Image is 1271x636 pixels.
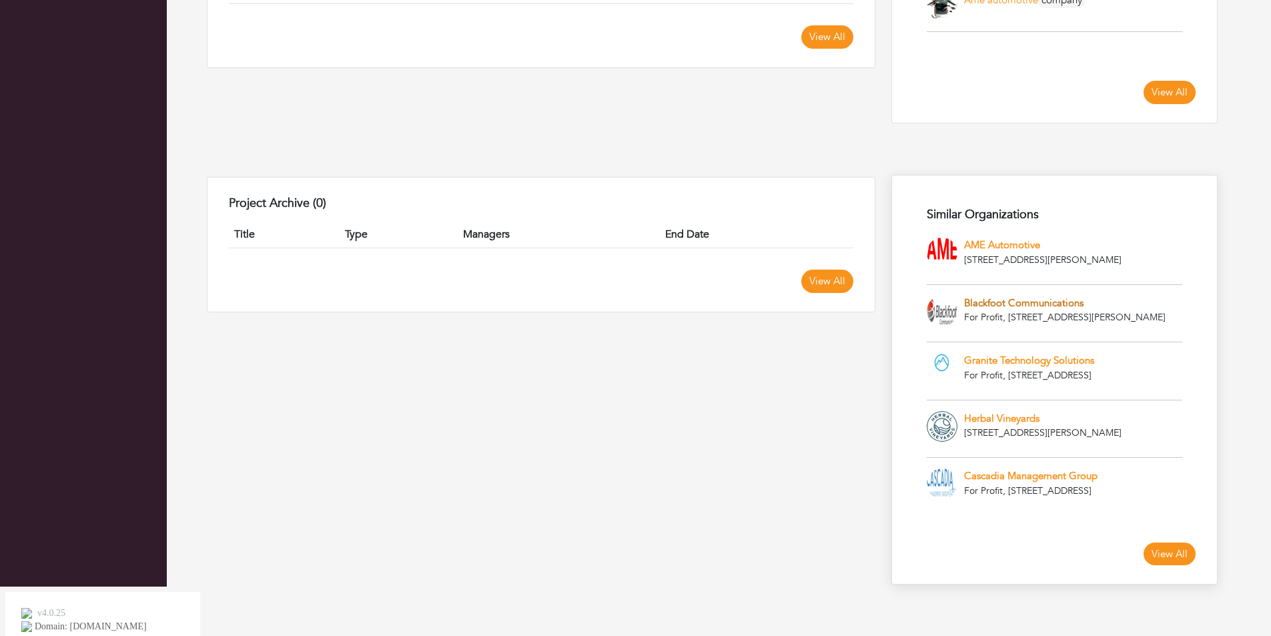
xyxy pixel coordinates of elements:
[964,412,1039,425] a: Herbal Vineyards
[964,484,1098,498] p: For Profit, [STREET_ADDRESS]
[35,35,147,45] div: Domain: [DOMAIN_NAME]
[36,77,47,88] img: tab_domain_overview_orange.svg
[964,354,1094,367] a: Granite Technology Solutions
[660,221,853,248] th: End Date
[37,21,65,32] div: v 4.0.25
[964,296,1084,310] a: Blackfoot Communications
[229,196,853,211] h4: Project Archive (0)
[927,296,957,326] img: BC%20Logo_Horizontal_Full%20Color.png
[1144,543,1196,566] a: View All
[21,21,32,32] img: logo_orange.svg
[927,468,957,499] img: Cascadia_Logo_FINAL_Color%20(1).png
[964,253,1122,267] p: [STREET_ADDRESS][PERSON_NAME]
[229,221,340,248] th: Title
[927,411,957,442] img: unnamed%20(5).jpg
[927,353,957,384] img: Granite%20High%20Res.png
[801,25,853,49] a: View All
[51,79,119,87] div: Domain Overview
[340,221,458,248] th: Type
[927,208,1182,222] h4: Similar Organizations
[964,469,1098,483] a: Cascadia Management Group
[147,79,225,87] div: Keywords by Traffic
[133,77,143,88] img: tab_keywords_by_traffic_grey.svg
[964,310,1166,324] p: For Profit, [STREET_ADDRESS][PERSON_NAME]
[964,426,1122,440] p: [STREET_ADDRESS][PERSON_NAME]
[964,238,1040,252] a: AME Automotive
[1144,81,1196,104] a: View All
[458,221,661,248] th: Managers
[801,270,853,293] a: View All
[964,368,1094,382] p: For Profit, [STREET_ADDRESS]
[21,35,32,45] img: website_grey.svg
[927,238,957,268] img: ame-logo%20(2).jpg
